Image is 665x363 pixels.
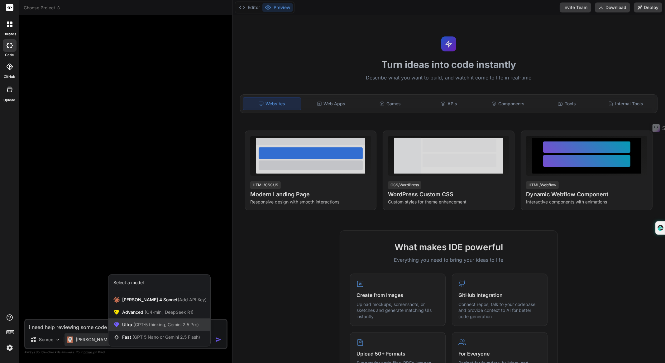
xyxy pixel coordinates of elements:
[122,297,207,303] span: [PERSON_NAME] 4 Sonnet
[3,31,16,37] label: threads
[5,52,14,58] label: code
[113,279,144,286] div: Select a model
[122,309,194,315] span: Advanced
[122,322,199,328] span: Ultra
[4,98,16,103] label: Upload
[178,297,207,302] span: (Add API Key)
[143,309,194,315] span: (O4-mini, DeepSeek R1)
[122,334,200,340] span: Fast
[4,74,15,79] label: GitHub
[132,334,200,340] span: (GPT 5 Nano or Gemini 2.5 Flash)
[4,342,15,353] img: settings
[132,322,199,327] span: (GPT-5 thinking, Gemini 2.5 Pro)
